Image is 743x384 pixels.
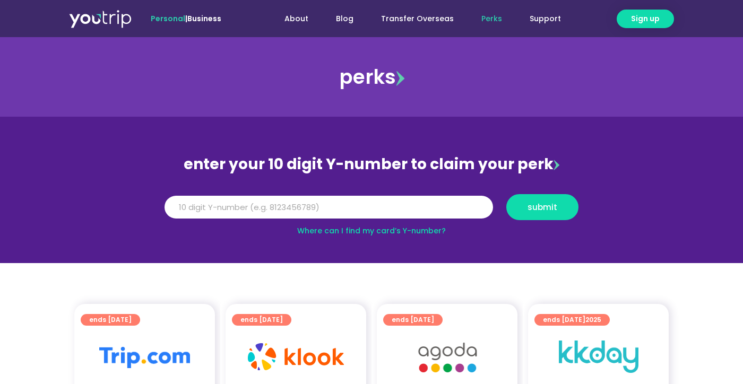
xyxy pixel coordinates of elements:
span: ends [DATE] [392,314,434,326]
a: About [271,9,322,29]
form: Y Number [165,194,578,228]
a: Sign up [617,10,674,28]
span: ends [DATE] [89,314,132,326]
span: ends [DATE] [543,314,601,326]
a: ends [DATE]2025 [534,314,610,326]
a: Blog [322,9,367,29]
span: 2025 [585,315,601,324]
a: Transfer Overseas [367,9,468,29]
a: Where can I find my card’s Y-number? [297,225,446,236]
span: submit [528,203,557,211]
a: Support [516,9,575,29]
span: | [151,13,221,24]
a: Business [187,13,221,24]
nav: Menu [250,9,575,29]
a: ends [DATE] [232,314,291,326]
a: Perks [468,9,516,29]
input: 10 digit Y-number (e.g. 8123456789) [165,196,493,219]
a: ends [DATE] [81,314,140,326]
span: ends [DATE] [240,314,283,326]
span: Sign up [631,13,660,24]
a: ends [DATE] [383,314,443,326]
button: submit [506,194,578,220]
span: Personal [151,13,185,24]
div: enter your 10 digit Y-number to claim your perk [159,151,584,178]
